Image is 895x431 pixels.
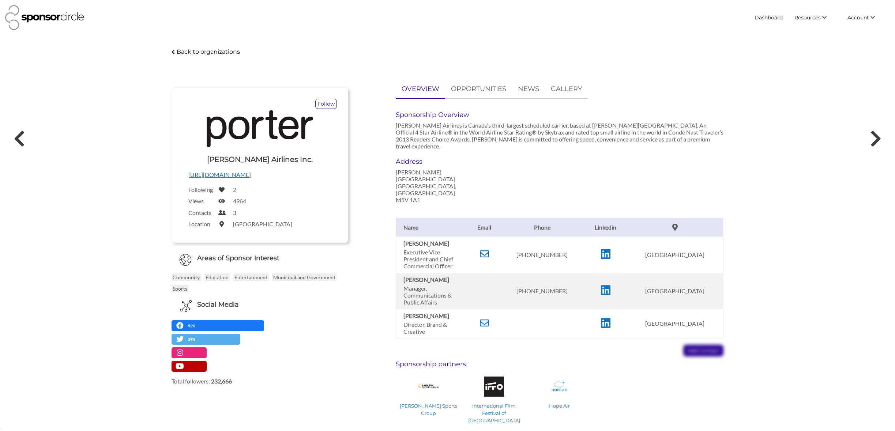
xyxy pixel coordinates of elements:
img: Porter Logo [205,109,315,149]
p: Director, Brand & Creative [403,321,466,335]
img: Hope Air Logo [549,377,569,397]
p: Education [204,273,230,281]
img: International Film Festival of Ottawa Logo [484,377,504,397]
th: Email [469,218,500,237]
p: OPPORTUNITIES [451,84,506,94]
h6: Social Media [197,300,239,309]
th: Name [396,218,469,237]
p: GALLERY [551,84,582,94]
label: [GEOGRAPHIC_DATA] [233,220,292,227]
label: Location [188,220,214,227]
p: Entertainment [233,273,268,281]
strong: 232,666 [211,378,232,385]
label: Contacts [188,209,214,216]
p: M5V 1A1 [396,196,498,203]
p: [PERSON_NAME] Sports Group [399,402,458,417]
h6: Sponsorship partners [396,360,724,368]
p: Follow [316,99,336,109]
h6: Sponsorship Overview [396,111,724,119]
label: 3 [233,209,236,216]
p: [PERSON_NAME][GEOGRAPHIC_DATA] [396,169,498,182]
p: [GEOGRAPHIC_DATA], [GEOGRAPHIC_DATA] [396,182,498,196]
p: Executive Vice President and Chief Commercial Officer [403,249,466,269]
p: [URL][DOMAIN_NAME] [188,170,331,179]
span: Account [847,14,869,21]
p: [GEOGRAPHIC_DATA] [630,287,719,294]
b: [PERSON_NAME] [403,312,449,319]
p: NEWS [518,84,539,94]
label: 2 [233,186,236,193]
p: Back to organizations [177,48,240,55]
img: Globe Icon [179,254,192,266]
span: Resources [794,14,821,21]
img: Sponsor Circle Logo [5,5,84,30]
p: OVERVIEW [402,84,439,94]
img: Social Media Icon [180,300,192,312]
th: Phone [500,218,584,237]
a: Dashboard [749,11,789,24]
p: Municipal and Government [272,273,336,281]
label: 4964 [233,197,246,204]
p: [GEOGRAPHIC_DATA] [630,251,719,258]
p: [PERSON_NAME] Airlines is Canada’s third-largest scheduled carrier, based at [PERSON_NAME][GEOGRA... [396,122,724,150]
h6: Areas of Sponsor Interest [166,254,354,263]
p: [PHONE_NUMBER] [503,251,581,258]
img: Hamilton Sports Group Logo [418,385,439,388]
th: Linkedin [584,218,627,237]
li: Resources [789,11,842,24]
li: Account [842,11,890,24]
p: Manager, Communications & Public Affairs [403,285,466,306]
h6: Address [396,158,498,166]
b: [PERSON_NAME] [403,240,449,247]
label: Views [188,197,214,204]
label: Total followers: [172,378,348,385]
p: Hope Air [530,402,589,409]
p: 52% [188,322,197,329]
p: Sports [172,285,188,292]
h1: [PERSON_NAME] Airlines Inc. [207,154,313,165]
p: Community [172,273,201,281]
b: [PERSON_NAME] [403,276,449,283]
p: [GEOGRAPHIC_DATA] [630,320,719,327]
p: [PHONE_NUMBER] [503,287,581,294]
p: 39% [188,336,197,343]
p: International Film Festival of [GEOGRAPHIC_DATA] [465,402,523,424]
label: Following [188,186,214,193]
